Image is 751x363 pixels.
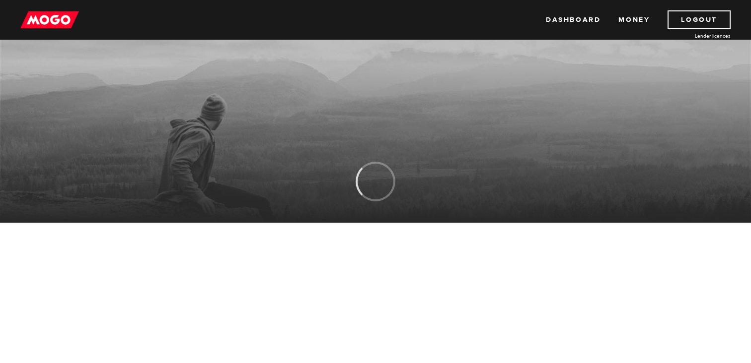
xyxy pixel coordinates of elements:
a: Money [618,10,650,29]
h1: MogoMoney [65,65,686,86]
a: Logout [668,10,731,29]
img: mogo_logo-11ee424be714fa7cbb0f0f49df9e16ec.png [20,10,79,29]
a: Dashboard [546,10,601,29]
a: Lender licences [656,32,731,40]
